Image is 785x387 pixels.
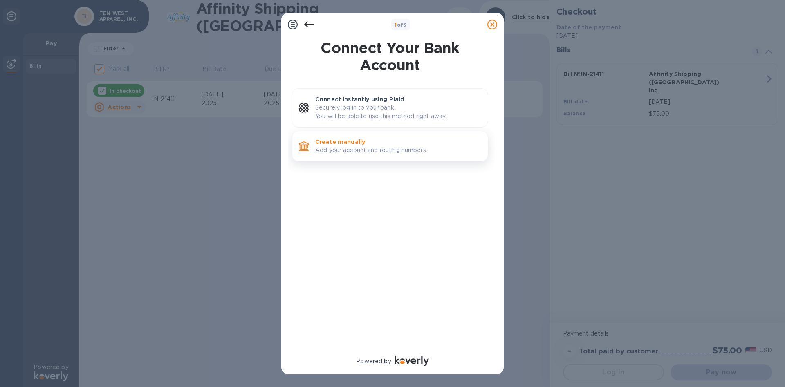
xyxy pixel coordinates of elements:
[356,357,391,366] p: Powered by
[315,103,481,121] p: Securely log in to your bank. You will be able to use this method right away.
[315,95,481,103] p: Connect instantly using Plaid
[289,39,491,74] h1: Connect Your Bank Account
[315,146,481,154] p: Add your account and routing numbers.
[395,356,429,366] img: Logo
[395,22,397,28] span: 1
[395,22,407,28] b: of 3
[315,138,481,146] p: Create manually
